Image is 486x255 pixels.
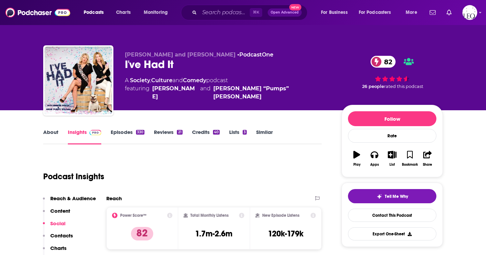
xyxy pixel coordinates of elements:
[45,47,112,114] img: I've Had It
[50,232,73,239] p: Contacts
[79,7,112,18] button: open menu
[150,77,151,84] span: ,
[50,220,65,227] p: Social
[89,130,101,135] img: Podchaser Pro
[348,146,366,171] button: Play
[423,163,432,167] div: Share
[200,85,211,101] span: and
[144,8,168,17] span: Monitoring
[262,213,299,218] h2: New Episode Listens
[190,213,228,218] h2: Total Monthly Listens
[243,130,247,135] div: 3
[250,8,262,17] span: ⌘ K
[43,171,104,182] h1: Podcast Insights
[444,7,454,18] a: Show notifications dropdown
[268,8,302,17] button: Open AdvancedNew
[136,130,144,135] div: 330
[384,84,423,89] span: rated this podcast
[271,11,299,14] span: Open Advanced
[43,195,96,208] button: Reach & Audience
[112,7,135,18] a: Charts
[195,229,233,239] h3: 1.7m-2.6m
[151,77,172,84] a: Culture
[84,8,104,17] span: Podcasts
[50,245,66,251] p: Charts
[377,56,396,68] span: 82
[348,129,436,143] div: Rate
[401,7,426,18] button: open menu
[125,76,331,101] div: A podcast
[229,129,247,144] a: Lists3
[131,227,153,240] p: 82
[348,227,436,240] button: Export One-Sheet
[183,77,206,84] a: Comedy
[359,8,391,17] span: For Podcasters
[462,5,477,20] button: Show profile menu
[427,7,438,18] a: Show notifications dropdown
[106,195,122,202] h2: Reach
[342,51,443,93] div: 82 26 peoplerated this podcast
[419,146,436,171] button: Share
[111,129,144,144] a: Episodes330
[120,213,146,218] h2: Power Score™
[154,129,182,144] a: Reviews21
[353,163,360,167] div: Play
[402,163,418,167] div: Bookmark
[289,4,301,10] span: New
[401,146,418,171] button: Bookmark
[139,7,177,18] button: open menu
[370,163,379,167] div: Apps
[172,77,183,84] span: and
[125,51,236,58] span: [PERSON_NAME] and [PERSON_NAME]
[377,194,382,199] img: tell me why sparkle
[385,194,408,199] span: Tell Me Why
[192,129,220,144] a: Credits40
[68,129,101,144] a: InsightsPodchaser Pro
[348,111,436,126] button: Follow
[152,85,197,101] a: [PERSON_NAME]
[5,6,70,19] img: Podchaser - Follow, Share and Rate Podcasts
[462,5,477,20] img: User Profile
[462,5,477,20] span: Logged in as LeoPR
[130,77,150,84] a: Society
[406,8,417,17] span: More
[371,56,396,68] a: 82
[199,7,250,18] input: Search podcasts, credits, & more...
[43,208,70,220] button: Content
[116,8,131,17] span: Charts
[43,220,65,233] button: Social
[362,84,384,89] span: 26 people
[256,129,273,144] a: Similar
[316,7,356,18] button: open menu
[213,130,220,135] div: 40
[50,208,70,214] p: Content
[43,232,73,245] button: Contacts
[268,229,303,239] h3: 120k-179k
[366,146,383,171] button: Apps
[354,7,401,18] button: open menu
[237,51,273,58] span: •
[383,146,401,171] button: List
[177,130,182,135] div: 21
[187,5,314,20] div: Search podcasts, credits, & more...
[348,209,436,222] a: Contact This Podcast
[213,85,331,101] a: [PERSON_NAME] “Pumps” [PERSON_NAME]
[348,189,436,203] button: tell me why sparkleTell Me Why
[125,85,331,101] span: featuring
[389,163,395,167] div: List
[321,8,348,17] span: For Business
[50,195,96,202] p: Reach & Audience
[239,51,273,58] a: PodcastOne
[43,129,58,144] a: About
